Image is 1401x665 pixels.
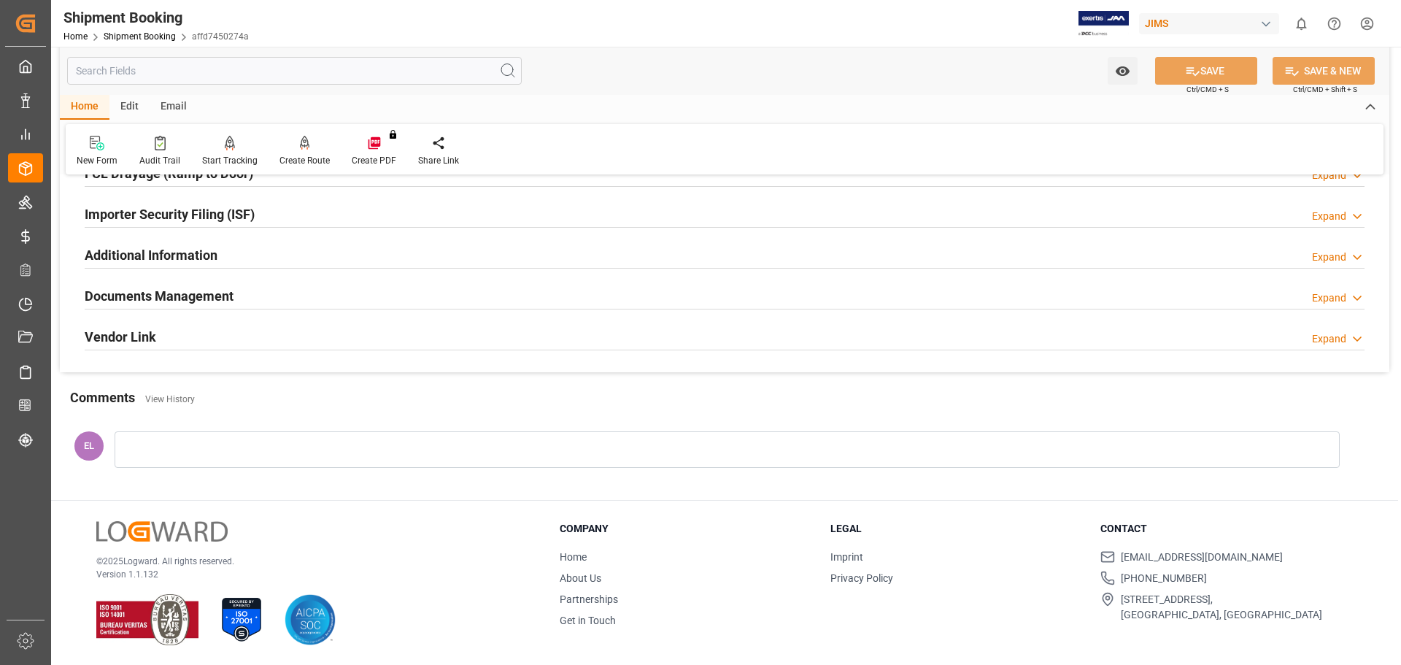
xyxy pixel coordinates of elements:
img: Logward Logo [96,521,228,542]
h3: Company [560,521,812,537]
h2: Vendor Link [85,327,156,347]
a: Shipment Booking [104,31,176,42]
span: Ctrl/CMD + Shift + S [1293,84,1357,95]
div: Audit Trail [139,154,180,167]
button: Help Center [1318,7,1351,40]
div: Email [150,95,198,120]
input: Search Fields [67,57,522,85]
div: Expand [1312,291,1346,306]
a: Home [63,31,88,42]
a: Partnerships [560,593,618,605]
a: Imprint [830,551,863,563]
span: [PHONE_NUMBER] [1121,571,1207,586]
img: AICPA SOC [285,594,336,645]
p: Version 1.1.132 [96,568,523,581]
div: Home [60,95,109,120]
a: View History [145,394,195,404]
div: JIMS [1139,13,1279,34]
h3: Legal [830,521,1083,537]
button: open menu [1108,57,1138,85]
h2: Importer Security Filing (ISF) [85,204,255,224]
span: [STREET_ADDRESS], [GEOGRAPHIC_DATA], [GEOGRAPHIC_DATA] [1121,592,1322,623]
a: Get in Touch [560,615,616,626]
div: Share Link [418,154,459,167]
img: Exertis%20JAM%20-%20Email%20Logo.jpg_1722504956.jpg [1078,11,1129,36]
div: Expand [1312,331,1346,347]
span: Ctrl/CMD + S [1186,84,1229,95]
div: Edit [109,95,150,120]
button: SAVE & NEW [1273,57,1375,85]
img: ISO 27001 Certification [216,594,267,645]
a: Home [560,551,587,563]
span: EL [84,440,94,451]
img: ISO 9001 & ISO 14001 Certification [96,594,198,645]
button: show 0 new notifications [1285,7,1318,40]
h2: Additional Information [85,245,217,265]
div: Create Route [279,154,330,167]
div: Expand [1312,209,1346,224]
div: Start Tracking [202,154,258,167]
span: [EMAIL_ADDRESS][DOMAIN_NAME] [1121,550,1283,565]
div: Expand [1312,168,1346,183]
div: Expand [1312,250,1346,265]
h2: Comments [70,388,135,407]
a: Privacy Policy [830,572,893,584]
div: Shipment Booking [63,7,249,28]
button: SAVE [1155,57,1257,85]
button: JIMS [1139,9,1285,37]
a: About Us [560,572,601,584]
h3: Contact [1100,521,1353,537]
h2: Documents Management [85,286,233,306]
p: © 2025 Logward. All rights reserved. [96,555,523,568]
div: New Form [77,154,117,167]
